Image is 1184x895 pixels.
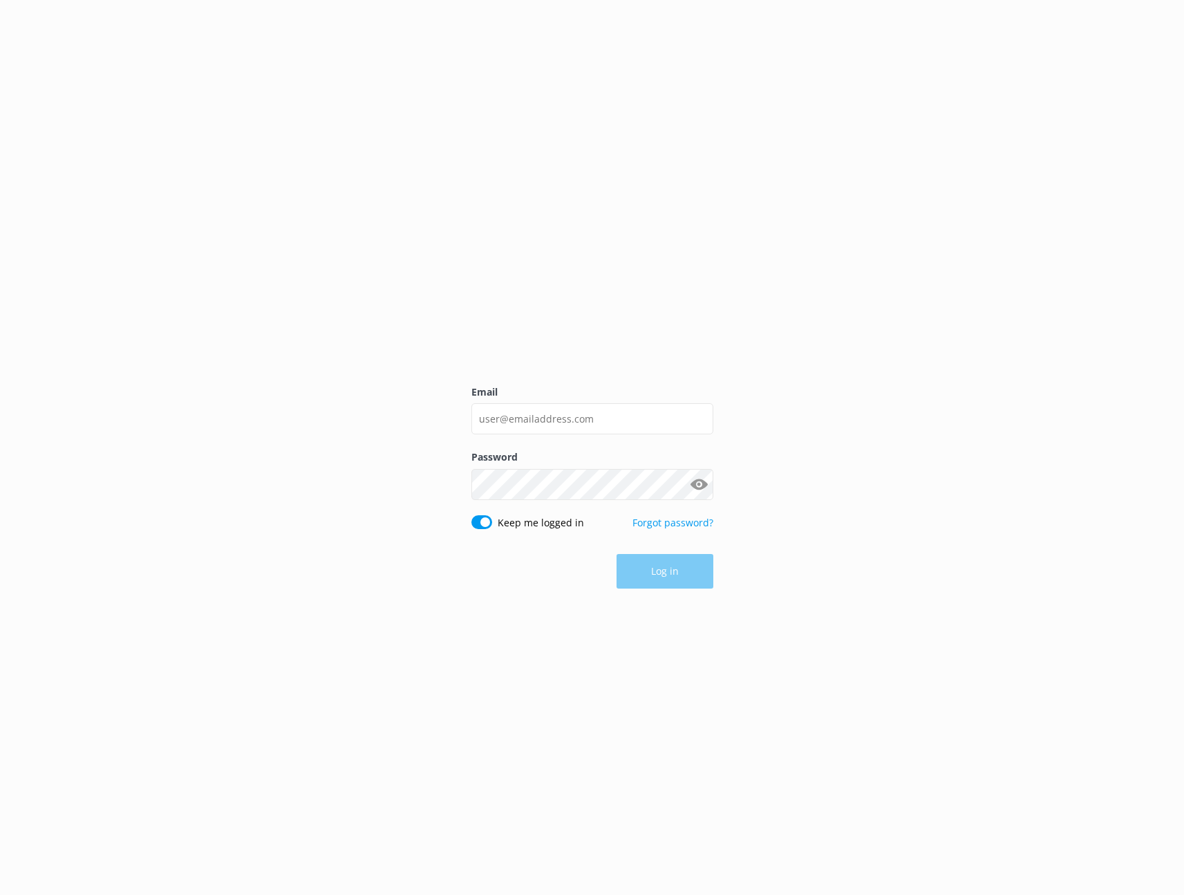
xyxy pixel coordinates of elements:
[632,516,713,529] a: Forgot password?
[686,470,713,498] button: Show password
[471,403,713,434] input: user@emailaddress.com
[498,515,584,530] label: Keep me logged in
[471,450,713,465] label: Password
[471,385,713,400] label: Email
